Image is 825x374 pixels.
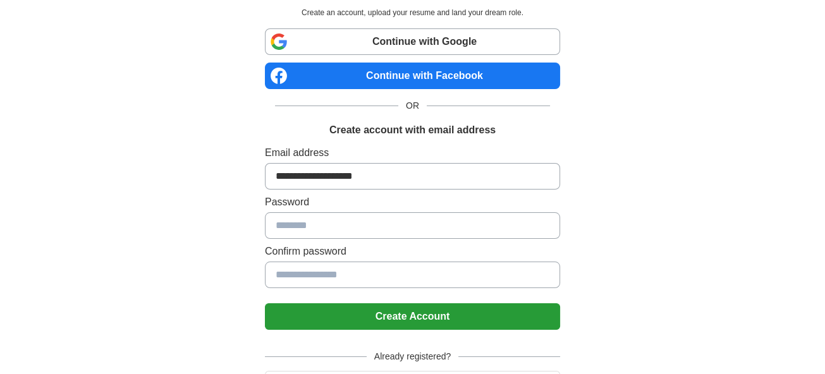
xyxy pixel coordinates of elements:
[398,99,427,112] span: OR
[265,145,560,160] label: Email address
[265,63,560,89] a: Continue with Facebook
[329,123,496,138] h1: Create account with email address
[267,7,558,18] p: Create an account, upload your resume and land your dream role.
[265,303,560,330] button: Create Account
[265,195,560,210] label: Password
[367,350,458,363] span: Already registered?
[265,28,560,55] a: Continue with Google
[265,244,560,259] label: Confirm password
